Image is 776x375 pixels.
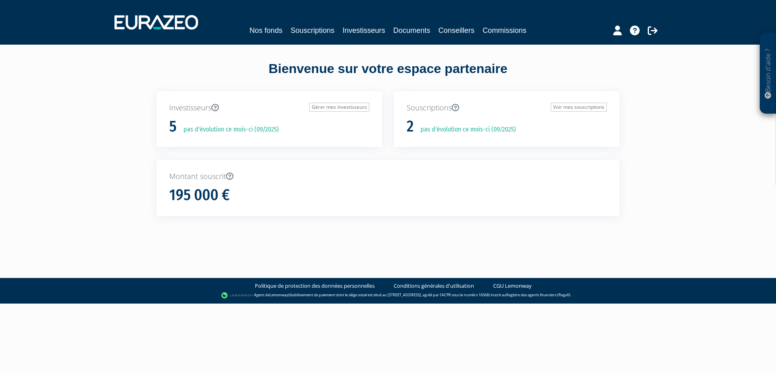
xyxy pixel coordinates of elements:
[114,15,198,30] img: 1732889491-logotype_eurazeo_blanc_rvb.png
[169,171,607,182] p: Montant souscrit
[8,291,768,300] div: - Agent de (établissement de paiement dont le siège social est situé au [STREET_ADDRESS], agréé p...
[763,37,773,110] p: Besoin d'aide ?
[178,125,279,134] p: pas d'évolution ce mois-ci (09/2025)
[250,25,282,36] a: Nos fonds
[269,292,288,297] a: Lemonway
[493,282,532,290] a: CGU Lemonway
[221,291,252,300] img: logo-lemonway.png
[415,125,516,134] p: pas d'évolution ce mois-ci (09/2025)
[169,103,369,113] p: Investisseurs
[438,25,474,36] a: Conseillers
[394,282,474,290] a: Conditions générales d'utilisation
[169,118,177,135] h1: 5
[151,60,625,91] div: Bienvenue sur votre espace partenaire
[169,187,230,204] h1: 195 000 €
[255,282,375,290] a: Politique de protection des données personnelles
[343,25,385,36] a: Investisseurs
[291,25,334,36] a: Souscriptions
[551,103,607,112] a: Voir mes souscriptions
[483,25,526,36] a: Commissions
[309,103,369,112] a: Gérer mes investisseurs
[506,292,570,297] a: Registre des agents financiers (Regafi)
[393,25,430,36] a: Documents
[407,118,414,135] h1: 2
[407,103,607,113] p: Souscriptions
